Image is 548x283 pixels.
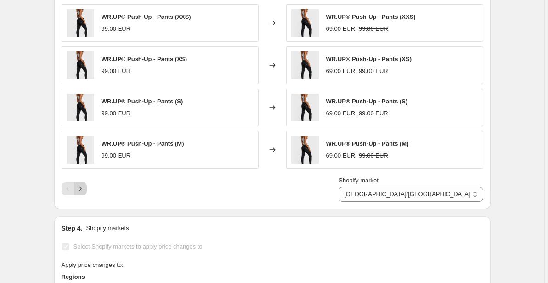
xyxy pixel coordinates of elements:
[102,67,131,76] div: 99.00 EUR
[102,109,131,118] div: 99.00 EUR
[326,140,409,147] span: WR.UP® Push-Up - Pants (M)
[62,261,124,268] span: Apply price changes to:
[359,67,388,76] strike: 99.00 EUR
[326,67,356,76] div: 69.00 EUR
[291,136,319,164] img: 4016_80x.jpg
[86,224,129,233] p: Shopify markets
[102,140,184,147] span: WR.UP® Push-Up - Pants (M)
[339,177,379,184] span: Shopify market
[67,94,94,121] img: 4016_80x.jpg
[73,243,203,250] span: Select Shopify markets to apply price changes to
[326,56,412,62] span: WR.UP® Push-Up - Pants (XS)
[62,182,87,195] nav: Pagination
[67,51,94,79] img: 4016_80x.jpg
[326,13,416,20] span: WR.UP® Push-Up - Pants (XXS)
[326,151,356,160] div: 69.00 EUR
[326,98,408,105] span: WR.UP® Push-Up - Pants (S)
[67,9,94,37] img: 4016_80x.jpg
[67,136,94,164] img: 4016_80x.jpg
[102,151,131,160] div: 99.00 EUR
[102,98,183,105] span: WR.UP® Push-Up - Pants (S)
[291,94,319,121] img: 4016_80x.jpg
[326,109,356,118] div: 69.00 EUR
[359,109,388,118] strike: 99.00 EUR
[291,51,319,79] img: 4016_80x.jpg
[359,151,388,160] strike: 99.00 EUR
[74,182,87,195] button: Next
[62,224,83,233] h2: Step 4.
[102,13,191,20] span: WR.UP® Push-Up - Pants (XXS)
[102,56,187,62] span: WR.UP® Push-Up - Pants (XS)
[102,24,131,34] div: 99.00 EUR
[326,24,356,34] div: 69.00 EUR
[62,272,236,282] h3: Regions
[291,9,319,37] img: 4016_80x.jpg
[359,24,388,34] strike: 99.00 EUR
